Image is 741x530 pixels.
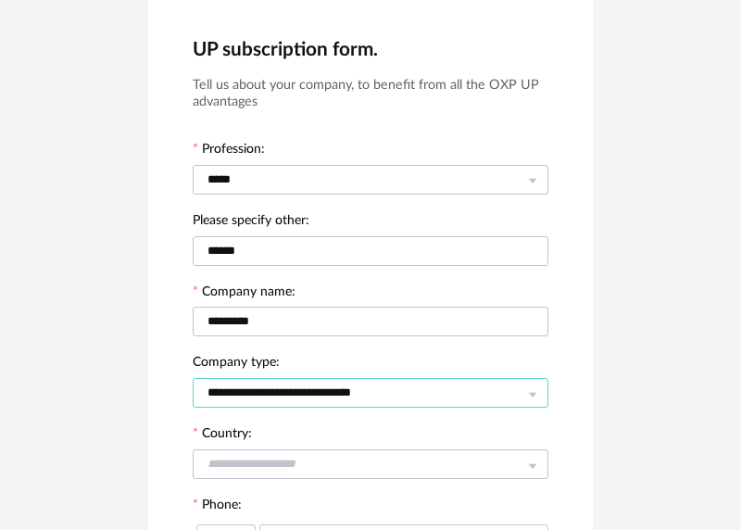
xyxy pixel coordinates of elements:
[193,285,295,302] label: Company name:
[193,498,242,515] label: Phone:
[193,143,265,159] label: Profession:
[193,356,280,372] label: Company type:
[193,77,548,111] h3: Tell us about your company, to benefit from all the OXP UP advantages
[193,214,309,231] label: Please specify other:
[193,427,252,444] label: Country:
[193,37,548,62] h2: UP subscription form.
